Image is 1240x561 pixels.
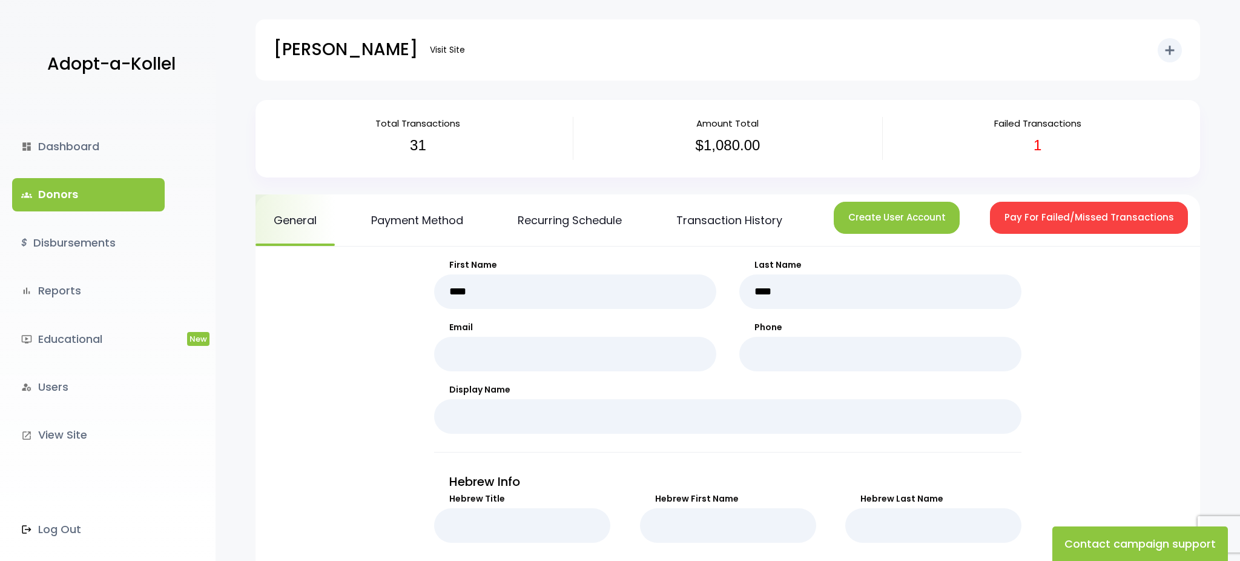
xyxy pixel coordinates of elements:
[434,471,1021,493] p: Hebrew Info
[187,332,209,346] span: New
[640,493,816,505] label: Hebrew First Name
[21,334,32,345] i: ondemand_video
[658,194,800,246] a: Transaction History
[739,259,1021,271] label: Last Name
[434,493,610,505] label: Hebrew Title
[12,130,165,163] a: dashboardDashboard
[696,117,759,130] span: Amount Total
[272,137,564,154] h3: 31
[500,194,640,246] a: Recurring Schedule
[21,190,32,201] span: groups
[994,117,1081,130] span: Failed Transactions
[21,430,32,441] i: launch
[274,35,418,65] p: [PERSON_NAME]
[256,194,335,246] a: General
[47,49,176,79] p: Adopt-a-Kollel
[434,321,716,334] label: Email
[845,493,1021,505] label: Hebrew Last Name
[1162,43,1177,58] i: add
[12,371,165,403] a: manage_accountsUsers
[12,323,165,356] a: ondemand_videoEducationalNew
[375,117,460,130] span: Total Transactions
[12,178,165,211] a: groupsDonors
[353,194,481,246] a: Payment Method
[834,202,960,234] button: Create User Account
[12,419,165,451] a: launchView Site
[739,321,1021,334] label: Phone
[424,38,471,62] a: Visit Site
[12,227,165,259] a: $Disbursements
[434,259,716,271] label: First Name
[990,202,1188,234] button: Pay For Failed/Missed Transactions
[21,285,32,296] i: bar_chart
[12,274,165,307] a: bar_chartReports
[582,137,874,154] h3: $1,080.00
[12,513,165,546] a: Log Out
[21,234,27,252] i: $
[21,141,32,152] i: dashboard
[21,382,32,393] i: manage_accounts
[1158,38,1182,62] button: add
[41,35,176,94] a: Adopt-a-Kollel
[892,137,1183,154] h3: 1
[1052,526,1228,561] button: Contact campaign support
[434,383,1021,396] label: Display Name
